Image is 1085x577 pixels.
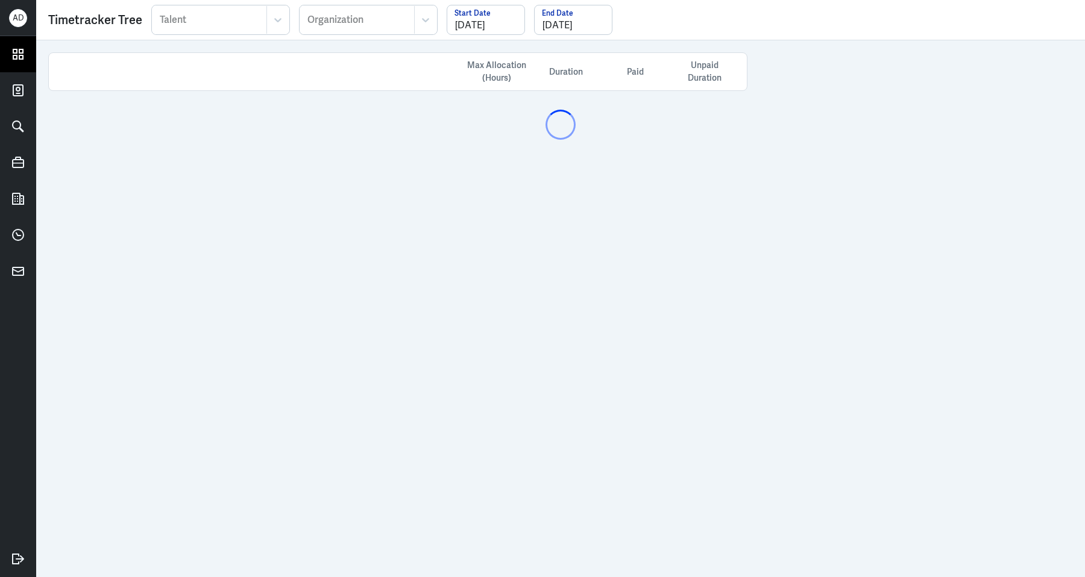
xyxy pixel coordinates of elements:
input: End Date [535,5,612,34]
div: Paid [596,66,675,78]
span: Duration [549,66,583,78]
div: Max Allocation (Hours) [458,59,536,84]
div: AD [9,9,27,27]
input: Start Date [447,5,524,34]
span: Unpaid Duration [675,59,735,84]
div: Timetracker Tree [48,11,142,29]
